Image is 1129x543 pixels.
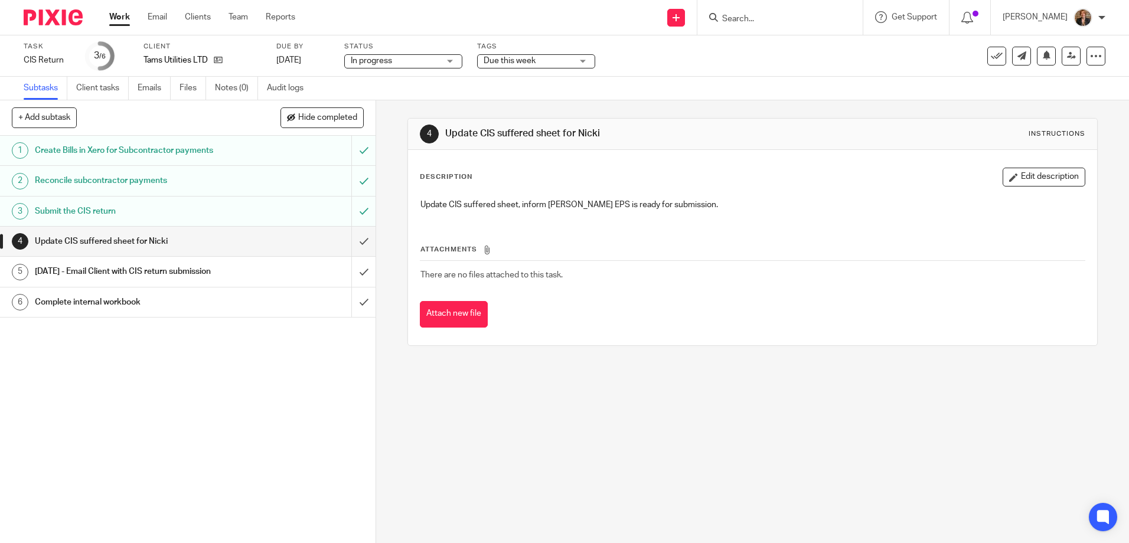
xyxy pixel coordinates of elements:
[12,173,28,189] div: 2
[344,42,462,51] label: Status
[12,233,28,250] div: 4
[1003,168,1085,187] button: Edit description
[892,13,937,21] span: Get Support
[24,42,71,51] label: Task
[276,56,301,64] span: [DATE]
[24,54,71,66] div: CIS Return
[420,301,488,328] button: Attach new file
[484,57,536,65] span: Due this week
[1073,8,1092,27] img: WhatsApp%20Image%202025-04-23%20at%2010.20.30_16e186ec.jpg
[1003,11,1068,23] p: [PERSON_NAME]
[109,11,130,23] a: Work
[477,42,595,51] label: Tags
[420,199,1084,211] p: Update CIS suffered sheet, inform [PERSON_NAME] EPS is ready for submission.
[420,271,563,279] span: There are no files attached to this task.
[266,11,295,23] a: Reports
[94,49,106,63] div: 3
[12,294,28,310] div: 6
[1029,129,1085,139] div: Instructions
[721,14,827,25] input: Search
[35,142,238,159] h1: Create Bills in Xero for Subcontractor payments
[420,172,472,182] p: Description
[138,77,171,100] a: Emails
[143,42,262,51] label: Client
[420,125,439,143] div: 4
[35,233,238,250] h1: Update CIS suffered sheet for Nicki
[267,77,312,100] a: Audit logs
[180,77,206,100] a: Files
[229,11,248,23] a: Team
[35,172,238,189] h1: Reconcile subcontractor payments
[143,54,208,66] p: Tams Utilities LTD
[99,53,106,60] small: /6
[24,77,67,100] a: Subtasks
[12,107,77,127] button: + Add subtask
[445,127,778,140] h1: Update CIS suffered sheet for Nicki
[420,246,477,253] span: Attachments
[12,264,28,280] div: 5
[35,293,238,311] h1: Complete internal workbook
[215,77,258,100] a: Notes (0)
[76,77,129,100] a: Client tasks
[12,142,28,159] div: 1
[24,9,83,25] img: Pixie
[276,42,329,51] label: Due by
[35,263,238,280] h1: [DATE] - Email Client with CIS return submission
[298,113,357,123] span: Hide completed
[351,57,392,65] span: In progress
[12,203,28,220] div: 3
[280,107,364,127] button: Hide completed
[185,11,211,23] a: Clients
[35,202,238,220] h1: Submit the CIS return
[148,11,167,23] a: Email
